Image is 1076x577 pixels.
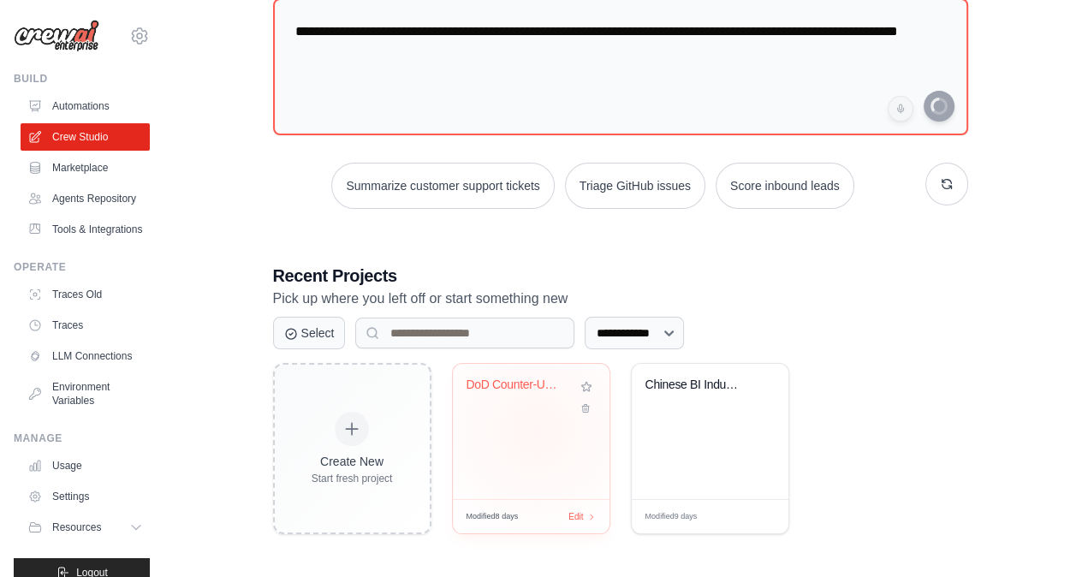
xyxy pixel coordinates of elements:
button: Summarize customer support tickets [331,163,554,209]
div: Chinese BI Industry Intelligence & Supply Chain Analysis [645,378,749,393]
a: Traces [21,312,150,339]
iframe: Chat Widget [990,495,1076,577]
p: Pick up where you left off or start something new [273,288,968,310]
div: Manage [14,431,150,445]
div: Create New [312,453,393,470]
button: Add to favorites [577,378,596,396]
a: Crew Studio [21,123,150,151]
a: Settings [21,483,150,510]
a: LLM Connections [21,342,150,370]
span: Resources [52,520,101,534]
div: Start fresh project [312,472,393,485]
button: Select [273,317,346,349]
div: Operate [14,260,150,274]
div: DoD Counter-UAS Intelligence Research [467,378,570,393]
span: Modified 8 days [467,511,519,523]
div: Build [14,72,150,86]
a: Agents Repository [21,185,150,212]
a: Environment Variables [21,373,150,414]
img: Logo [14,20,99,52]
button: Get new suggestions [925,163,968,205]
a: Traces Old [21,281,150,308]
span: Edit [568,510,583,523]
button: Triage GitHub issues [565,163,705,209]
span: Edit [747,510,762,523]
a: Usage [21,452,150,479]
button: Score inbound leads [716,163,854,209]
button: Resources [21,514,150,541]
a: Tools & Integrations [21,216,150,243]
a: Marketplace [21,154,150,181]
button: Delete project [577,400,596,417]
span: Modified 9 days [645,511,698,523]
a: Automations [21,92,150,120]
button: Click to speak your automation idea [888,96,913,122]
h3: Recent Projects [273,264,968,288]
